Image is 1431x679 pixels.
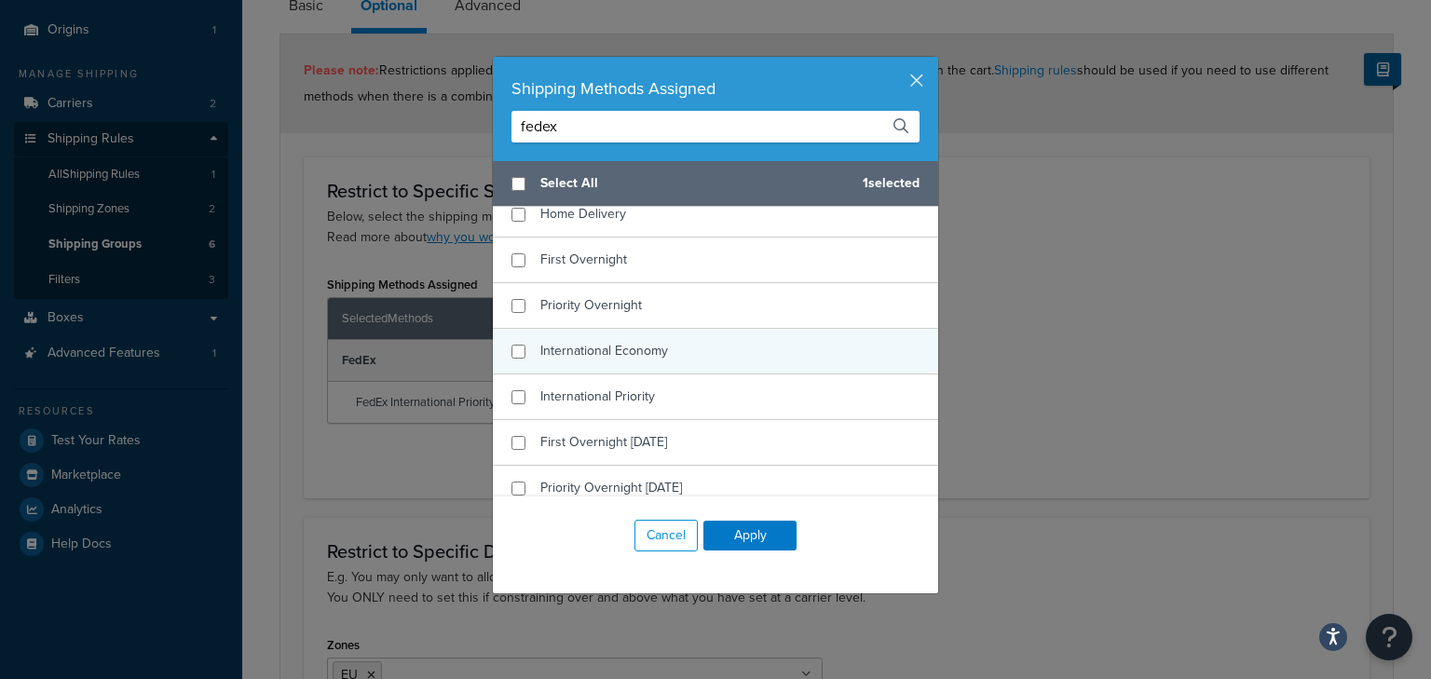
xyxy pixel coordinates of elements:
span: First Overnight [540,250,627,269]
span: International Economy [540,341,668,360]
span: First Overnight [DATE] [540,432,667,452]
span: Home Delivery [540,204,626,224]
span: International Priority [540,387,655,406]
div: Shipping Methods Assigned [511,75,920,102]
button: Cancel [634,520,698,551]
span: Priority Overnight [DATE] [540,478,682,497]
button: Apply [703,521,797,550]
span: Priority Overnight [540,295,642,315]
span: Select All [540,170,848,197]
div: 1 selected [493,161,938,207]
input: Search [511,111,920,143]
